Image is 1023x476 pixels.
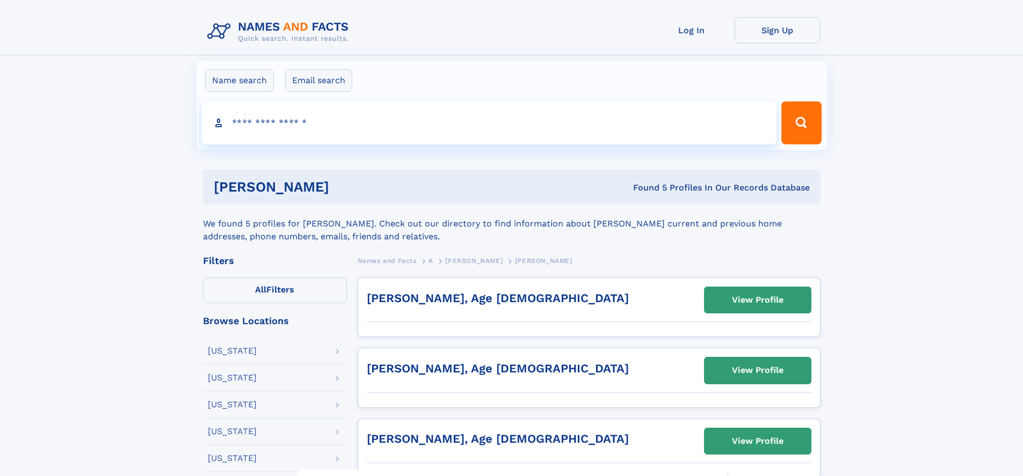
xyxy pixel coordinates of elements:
[781,101,821,144] button: Search Button
[705,357,811,383] a: View Profile
[203,316,347,326] div: Browse Locations
[203,277,347,303] label: Filters
[203,17,358,46] img: Logo Names and Facts
[358,254,417,267] a: Names and Facts
[732,288,783,312] div: View Profile
[205,69,274,92] label: Name search
[429,257,433,265] span: K
[208,374,257,382] div: [US_STATE]
[203,256,347,266] div: Filters
[649,17,735,43] a: Log In
[202,101,777,144] input: search input
[445,257,503,265] span: [PERSON_NAME]
[367,362,629,375] a: [PERSON_NAME], Age [DEMOGRAPHIC_DATA]
[208,454,257,463] div: [US_STATE]
[255,284,266,295] span: All
[203,204,821,243] div: We found 5 profiles for [PERSON_NAME]. Check out our directory to find information about [PERSON_...
[429,254,433,267] a: K
[208,427,257,436] div: [US_STATE]
[445,254,503,267] a: [PERSON_NAME]
[367,291,629,305] a: [PERSON_NAME], Age [DEMOGRAPHIC_DATA]
[208,400,257,409] div: [US_STATE]
[735,17,821,43] a: Sign Up
[705,428,811,454] a: View Profile
[515,257,572,265] span: [PERSON_NAME]
[732,429,783,453] div: View Profile
[214,180,481,194] h1: [PERSON_NAME]
[705,287,811,313] a: View Profile
[367,432,629,445] a: [PERSON_NAME], Age [DEMOGRAPHIC_DATA]
[285,69,352,92] label: Email search
[208,347,257,355] div: [US_STATE]
[481,182,810,194] div: Found 5 Profiles In Our Records Database
[732,358,783,383] div: View Profile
